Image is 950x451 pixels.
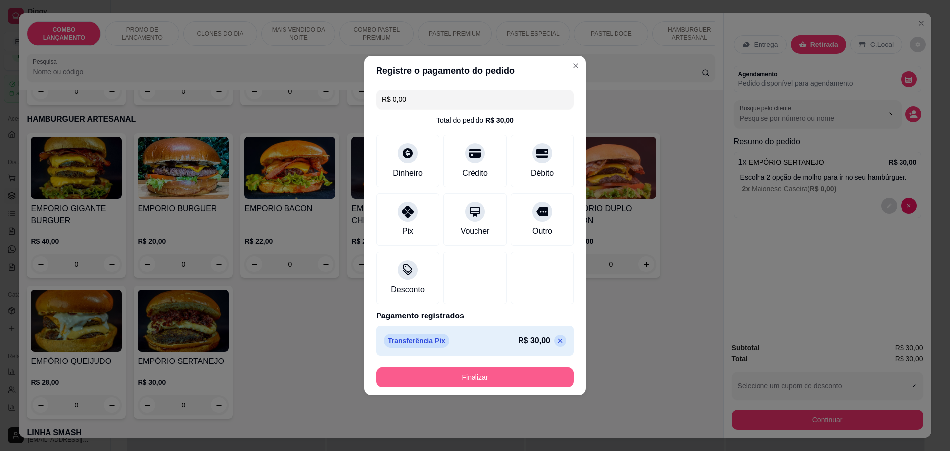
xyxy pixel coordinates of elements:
[382,90,568,109] input: Ex.: hambúrguer de cordeiro
[568,58,584,74] button: Close
[393,167,423,179] div: Dinheiro
[384,334,449,348] p: Transferência Pix
[461,225,490,237] div: Voucher
[376,310,574,322] p: Pagamento registrados
[485,115,514,125] div: R$ 30,00
[436,115,514,125] div: Total do pedido
[531,167,554,179] div: Débito
[391,284,425,296] div: Desconto
[402,225,413,237] div: Pix
[364,56,586,86] header: Registre o pagamento do pedido
[462,167,488,179] div: Crédito
[376,367,574,387] button: Finalizar
[532,225,552,237] div: Outro
[518,335,550,347] p: R$ 30,00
